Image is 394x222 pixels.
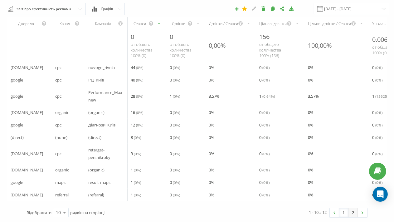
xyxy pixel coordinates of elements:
[11,64,43,71] span: [DOMAIN_NAME]
[11,121,23,129] span: google
[372,150,382,157] span: 0
[131,109,143,116] span: 16
[11,109,43,116] span: [DOMAIN_NAME]
[70,210,105,215] span: рядків на сторінці
[173,94,180,99] span: ( 0 %)
[375,122,382,127] span: ( 0 %)
[88,166,105,174] span: (organic)
[259,179,270,186] span: 0
[209,64,214,71] span: 0 %
[170,191,180,199] span: 0
[259,134,270,141] span: 0
[372,76,382,84] span: 0
[372,92,391,100] span: 1
[170,32,173,41] span: 0
[131,191,141,199] span: 1
[235,7,239,11] i: Створити звіт
[134,135,141,140] span: ( 0 %)
[259,42,281,58] span: от общего количества 100% ( 156 )
[170,150,180,157] span: 0
[259,121,270,129] span: 0
[375,77,382,82] span: ( 0 %)
[262,65,270,70] span: ( 0 %)
[131,21,148,26] div: Сеанси
[11,150,43,157] span: [DOMAIN_NAME]
[173,151,180,156] span: ( 0 %)
[55,92,61,100] span: cpc
[131,150,141,157] span: 3
[170,21,187,26] div: Дзвінки
[170,134,180,141] span: 0
[259,21,287,26] div: Цільові дзвінки
[170,179,180,186] span: 0
[55,64,61,71] span: cpc
[308,64,314,71] span: 0 %
[170,166,180,174] span: 0
[88,64,115,71] span: novogo_rivnia
[134,180,141,185] span: ( 0 %)
[262,167,270,172] span: ( 0 %)
[136,94,143,99] span: ( 0 %)
[262,192,270,197] span: ( 0 %)
[209,150,214,157] span: 0 %
[262,77,270,82] span: ( 0 %)
[259,64,270,71] span: 0
[88,134,101,141] span: (direct)
[372,121,382,129] span: 0
[372,35,391,44] span: 0.0064
[131,76,143,84] span: 40
[173,192,180,197] span: ( 0 %)
[55,191,69,199] span: referral
[11,179,23,186] span: google
[308,191,314,199] span: 0 %
[88,121,115,129] span: Діагнози_Київ
[375,135,382,140] span: ( 0 %)
[55,109,69,116] span: organic
[101,7,113,11] span: Графік
[259,92,275,100] span: 1
[262,151,270,156] span: ( 0 %)
[131,121,143,129] span: 12
[375,180,382,185] span: ( 0 %)
[88,146,124,161] span: retarget-pershikroky
[131,92,143,100] span: 28
[209,134,214,141] span: 0 %
[339,208,348,217] a: 1
[289,6,294,11] i: Завантажити звіт
[170,121,180,129] span: 0
[308,76,314,84] span: 0 %
[88,109,105,116] span: (organic)
[88,179,110,186] span: result-maps
[27,210,51,215] span: Відображати
[259,109,270,116] span: 0
[170,76,180,84] span: 0
[262,135,270,140] span: ( 0 %)
[131,166,141,174] span: 1
[55,134,67,141] span: (none)
[209,41,226,50] div: 0,00%
[55,179,66,186] span: maps
[375,94,391,99] span: ( 15625 %)
[270,6,275,11] i: Копіювати звіт
[136,77,143,82] span: ( 0 %)
[308,41,332,50] div: 100,00%
[173,65,180,70] span: ( 0 %)
[373,187,388,202] div: Open Intercom Messenger
[11,134,24,141] span: (direct)
[16,6,75,12] div: Звіт про ефективність рекламних кампаній
[209,92,220,100] span: 3.57 %
[209,166,214,174] span: 0 %
[131,134,141,141] span: 8
[308,21,351,26] div: Цільові дзвінки / Сеанси
[89,3,125,15] button: Графік
[173,110,180,115] span: ( 0 %)
[251,6,257,11] i: Редагувати звіт
[11,191,43,199] span: [DOMAIN_NAME]
[88,89,124,104] span: Performance_Max-new
[372,134,382,141] span: 0
[259,32,270,41] span: 156
[55,166,69,174] span: organic
[209,76,214,84] span: 0 %
[55,121,61,129] span: cpc
[308,92,319,100] span: 3.57 %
